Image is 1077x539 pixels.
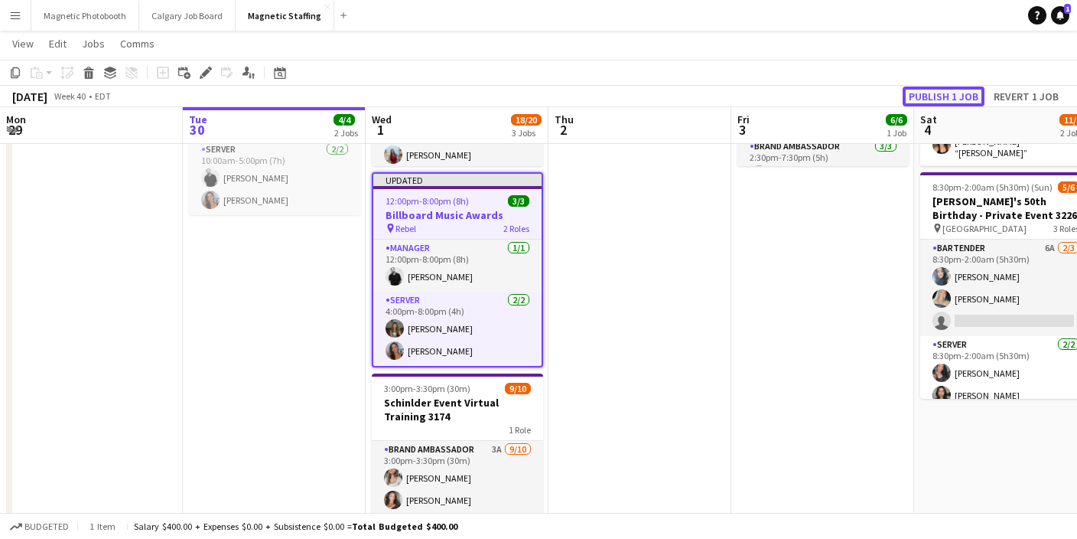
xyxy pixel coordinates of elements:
app-card-role: Server2/210:00am-5:00pm (7h)[PERSON_NAME][PERSON_NAME] [189,141,360,215]
span: 3/3 [508,195,529,207]
span: 8:30pm-2:00am (5h30m) (Sun) [932,181,1053,193]
div: Salary $400.00 + Expenses $0.00 + Subsistence $0.00 = [134,521,457,532]
span: 3 [735,121,750,139]
span: 30 [187,121,207,139]
h3: Billboard Music Awards [373,208,542,222]
a: Comms [114,34,161,54]
button: Magnetic Photobooth [31,1,139,31]
span: 6/6 [886,114,907,126]
span: Fri [737,113,750,126]
app-card-role: Server2/24:00pm-8:00pm (4h)[PERSON_NAME][PERSON_NAME] [373,292,542,366]
button: Magnetic Staffing [236,1,334,31]
span: 3:00pm-3:30pm (30m) [384,383,470,394]
a: View [6,34,40,54]
button: Calgary Job Board [139,1,236,31]
span: 2 [552,121,574,139]
button: Revert 1 job [988,87,1065,106]
span: 29 [4,121,26,139]
span: Edit [49,37,67,51]
span: 1 [369,121,392,139]
app-job-card: 10:00am-5:00pm (7h)2/2French Bloom Event Staff Tonic House at The Well1 RoleServer2/210:00am-5:00... [189,87,360,215]
span: Mon [6,113,26,126]
span: Wed [372,113,392,126]
span: 1 Role [509,424,531,436]
span: Thu [555,113,574,126]
div: 1 Job [887,127,906,139]
span: 2 Roles [503,223,529,234]
span: Tue [189,113,207,126]
div: Updated [373,174,542,186]
span: Budgeted [24,521,69,532]
span: 12:00pm-8:00pm (8h) [386,195,469,207]
div: EDT [95,90,111,102]
button: Publish 1 job [903,87,984,106]
span: View [12,37,34,51]
span: 9/10 [505,383,531,394]
span: Week 40 [50,90,89,102]
span: Rebel [395,223,416,234]
span: Comms [120,37,155,51]
div: 2 Jobs [334,127,358,139]
app-card-role: Manager1/112:00pm-8:00pm (8h)[PERSON_NAME] [373,240,542,292]
div: [DATE] [12,89,47,104]
span: 4/4 [334,114,355,126]
span: Total Budgeted $400.00 [352,521,457,532]
span: 1 [1064,4,1071,14]
span: Jobs [82,37,105,51]
div: 3 Jobs [512,127,541,139]
app-job-card: Updated12:00pm-8:00pm (8h)3/3Billboard Music Awards Rebel2 RolesManager1/112:00pm-8:00pm (8h)[PER... [372,172,543,367]
span: 18/20 [511,114,542,126]
a: Edit [43,34,73,54]
span: Sat [920,113,937,126]
span: [GEOGRAPHIC_DATA] [942,223,1027,234]
h3: Schinlder Event Virtual Training 3174 [372,396,543,423]
a: 1 [1051,6,1069,24]
a: Jobs [76,34,111,54]
span: 4 [918,121,937,139]
button: Budgeted [8,518,71,535]
span: 1 item [84,521,121,532]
